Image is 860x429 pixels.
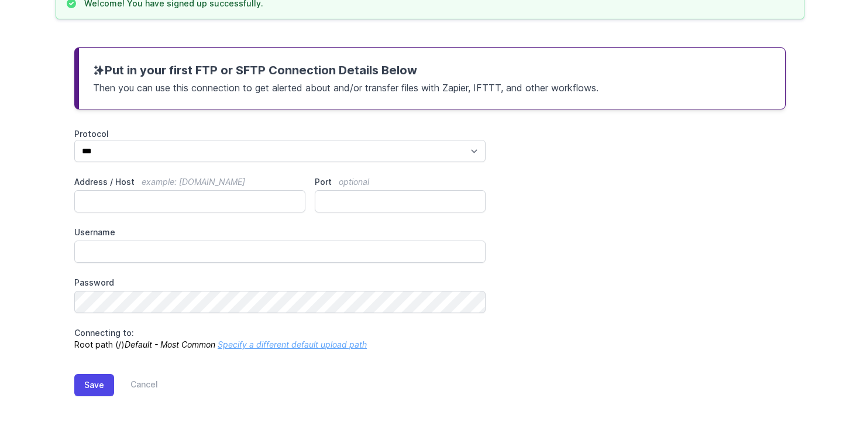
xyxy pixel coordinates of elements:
[74,277,486,289] label: Password
[315,176,486,188] label: Port
[114,374,158,396] a: Cancel
[74,374,114,396] button: Save
[74,128,486,140] label: Protocol
[93,62,771,78] h3: Put in your first FTP or SFTP Connection Details Below
[218,339,367,349] a: Specify a different default upload path
[74,327,486,351] p: Root path (/)
[74,328,134,338] span: Connecting to:
[93,78,771,95] p: Then you can use this connection to get alerted about and/or transfer files with Zapier, IFTTT, a...
[339,177,369,187] span: optional
[125,339,215,349] i: Default - Most Common
[74,226,486,238] label: Username
[74,176,305,188] label: Address / Host
[801,370,846,415] iframe: Drift Widget Chat Controller
[142,177,245,187] span: example: [DOMAIN_NAME]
